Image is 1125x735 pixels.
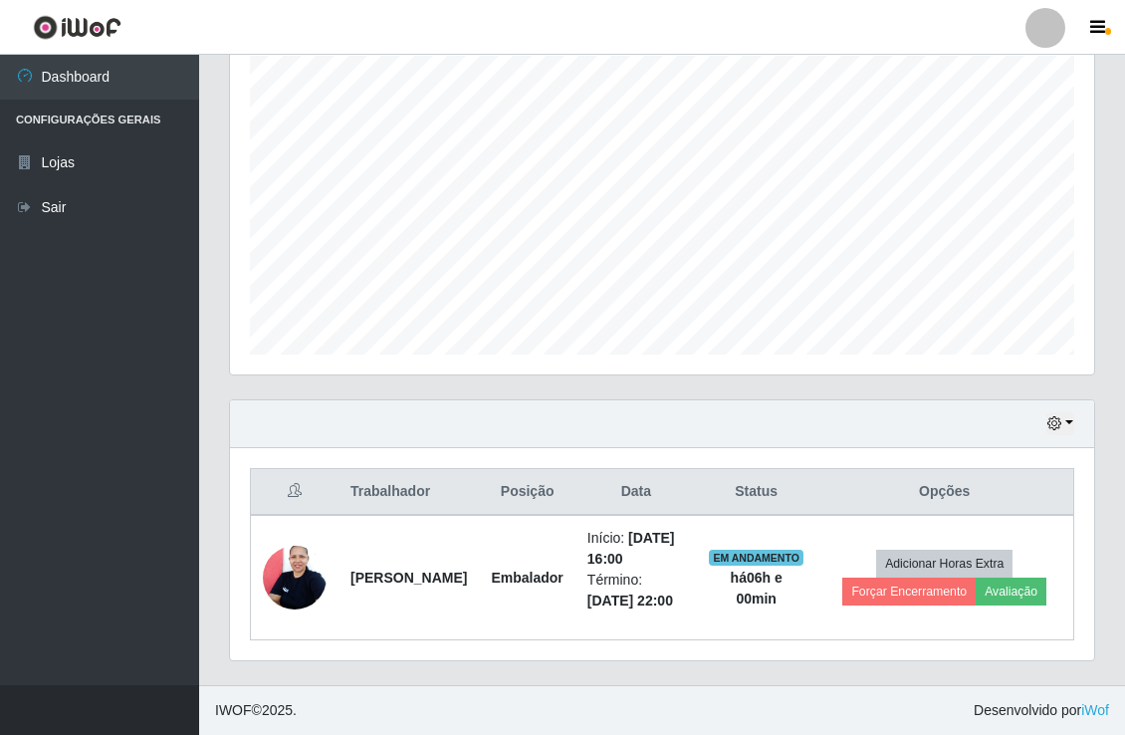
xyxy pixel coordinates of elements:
th: Posição [479,469,574,516]
a: iWof [1081,702,1109,718]
button: Adicionar Horas Extra [876,550,1012,578]
th: Opções [815,469,1073,516]
th: Trabalhador [338,469,479,516]
li: Início: [587,528,685,570]
strong: há 06 h e 00 min [731,570,783,607]
li: Término: [587,570,685,612]
th: Data [575,469,697,516]
span: © 2025 . [215,700,297,721]
th: Status [697,469,816,516]
time: [DATE] 16:00 [587,530,675,567]
span: EM ANDAMENTO [709,550,803,566]
img: 1705883176470.jpeg [263,535,327,619]
button: Avaliação [976,578,1046,606]
strong: [PERSON_NAME] [350,570,467,586]
img: CoreUI Logo [33,15,121,40]
span: Desenvolvido por [974,700,1109,721]
time: [DATE] 22:00 [587,593,673,609]
span: IWOF [215,702,252,718]
button: Forçar Encerramento [842,578,976,606]
strong: Embalador [491,570,562,586]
